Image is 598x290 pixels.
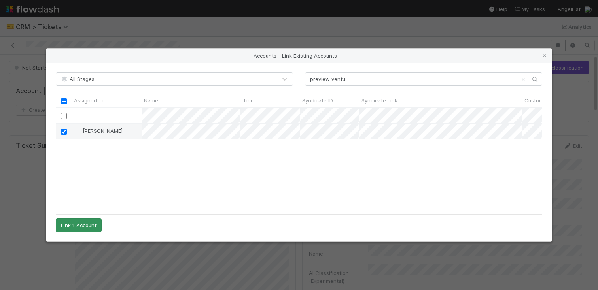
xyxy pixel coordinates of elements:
[83,128,123,134] span: [PERSON_NAME]
[243,96,253,104] span: Tier
[60,76,95,82] span: All Stages
[46,49,552,63] div: Accounts - Link Existing Accounts
[61,113,67,119] input: Toggle Row Selected
[75,128,81,134] img: avatar_6cb813a7-f212-4ca3-9382-463c76e0b247.png
[75,127,123,135] div: [PERSON_NAME]
[144,96,158,104] span: Name
[61,129,67,135] input: Toggle Row Selected
[305,72,542,86] input: Search
[61,98,67,104] input: Toggle All Rows Selected
[524,96,564,104] span: Customer Name
[74,96,105,104] span: Assigned To
[361,96,397,104] span: Syndicate Link
[56,218,102,232] button: Link 1 Account
[302,96,333,104] span: Syndicate ID
[519,73,527,86] button: Clear search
